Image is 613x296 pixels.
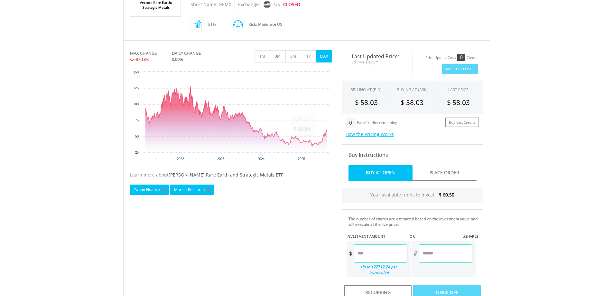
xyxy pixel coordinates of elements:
[170,185,214,195] a: Market Research
[135,151,139,154] text: 25
[425,55,456,60] div: Price Update Cost:
[439,192,454,198] span: $ 60.50
[135,135,139,138] text: 50
[442,64,478,74] button: Market Closed
[448,87,469,92] div: LAST PRICE
[351,87,382,92] div: SELLING AT (BID)
[257,157,265,161] text: 2024
[130,69,332,165] svg: Interactive chart
[130,69,332,165] div: Chart. Highcharts interactive chart.
[348,151,477,159] h4: Buy Instructions
[130,50,157,56] div: MAX CHANGE
[135,119,139,122] text: 75
[347,263,408,277] div: Up to $22712.24 per transaction
[347,59,408,65] span: 15-min. Delay*
[397,87,428,92] span: BUYING AT (ASK)
[447,98,470,107] span: $ 58.03
[413,165,477,181] a: Place Order
[342,188,483,203] div: Your available funds to invest:
[130,185,169,195] a: Yahoo Finance
[130,172,332,178] div: Learn more about
[177,157,184,161] text: 2022
[133,102,139,106] text: 100
[172,50,222,56] div: DAILY CHANGE
[298,157,305,161] text: 2025
[347,54,408,59] span: Last Updated Price:
[445,118,479,128] a: Buy EasyCredits
[408,234,416,239] label: -OR-
[467,55,478,60] div: Credits
[270,50,286,62] button: 3M
[357,120,397,126] div: EasyCredits remaining
[172,56,183,62] span: 0.00%
[347,234,385,239] label: INVESTMENT AMOUNT
[301,50,317,62] button: 1Y
[245,17,282,32] div: Risk: Moderate US
[135,56,149,62] span: -37.13%
[355,98,378,107] span: $ 58.03
[401,98,423,107] span: $ 58.03
[463,234,478,239] label: #SHARES
[255,50,270,62] button: 1M
[169,172,283,178] span: [PERSON_NAME] Rare Earth and Strategic Metals ETF
[285,50,301,62] button: 6M
[412,244,419,263] div: #
[346,118,356,128] div: 0
[457,54,465,61] div: 0
[133,71,139,74] text: 150
[205,17,217,32] div: ETFs
[316,50,332,62] button: MAX
[217,157,224,161] text: 2023
[346,131,394,137] a: How the Pricing Works
[348,216,480,227] div: The number of shares are estimated based on the investment value and will execute at the live price.
[263,1,270,8] img: nasdaq.png
[133,86,139,90] text: 125
[347,244,354,263] div: $
[348,165,413,181] a: Buy At Open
